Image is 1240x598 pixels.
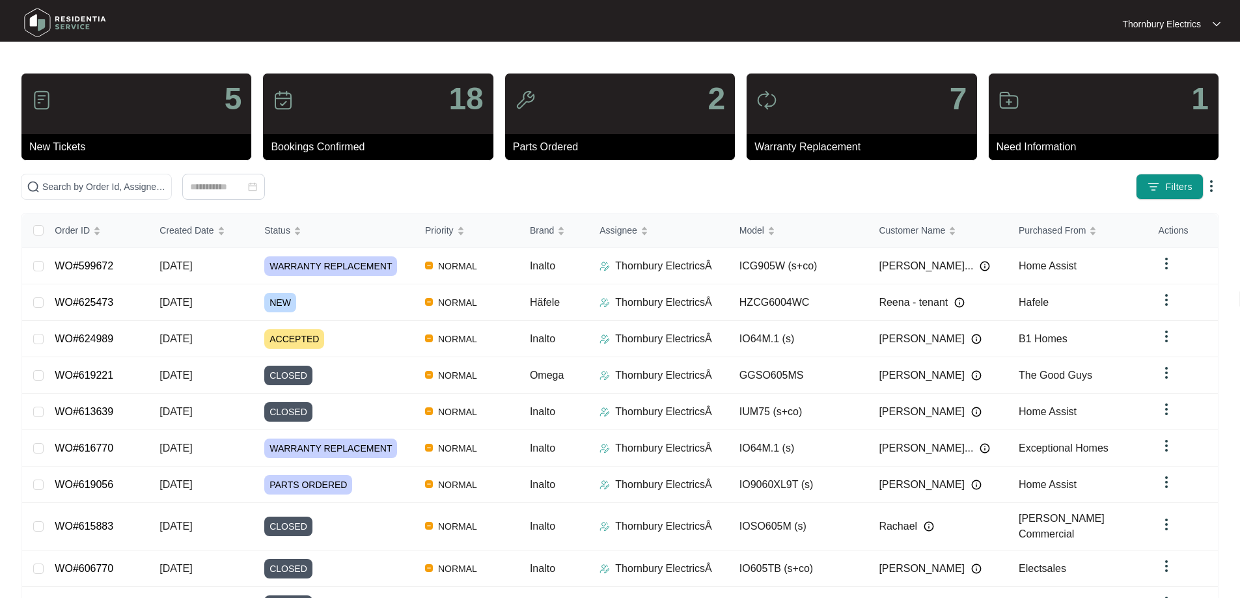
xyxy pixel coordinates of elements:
[425,522,433,530] img: Vercel Logo
[980,443,990,454] img: Info icon
[530,479,555,490] span: Inalto
[599,407,610,417] img: Assigner Icon
[55,370,113,381] a: WO#619221
[599,334,610,344] img: Assigner Icon
[264,559,312,578] span: CLOSED
[971,564,982,574] img: Info icon
[425,334,433,342] img: Vercel Logo
[615,295,712,310] p: Thornbury ElectricsÂ
[513,139,735,155] p: Parts Ordered
[754,139,976,155] p: Warranty Replacement
[425,480,433,488] img: Vercel Logo
[615,477,712,493] p: Thornbury ElectricsÂ
[615,519,712,534] p: Thornbury ElectricsÂ
[1159,329,1174,344] img: dropdown arrow
[599,521,610,532] img: Assigner Icon
[20,3,111,42] img: residentia service logo
[729,357,869,394] td: GGSO605MS
[425,444,433,452] img: Vercel Logo
[55,563,113,574] a: WO#606770
[1019,333,1068,344] span: B1 Homes
[1136,174,1204,200] button: filter iconFilters
[1159,474,1174,490] img: dropdown arrow
[1019,223,1086,238] span: Purchased From
[264,223,290,238] span: Status
[448,83,483,115] p: 18
[433,368,482,383] span: NORMAL
[879,561,965,577] span: [PERSON_NAME]
[879,519,917,534] span: Rachael
[756,90,777,111] img: icon
[31,90,52,111] img: icon
[264,402,312,422] span: CLOSED
[530,521,555,532] span: Inalto
[530,563,555,574] span: Inalto
[159,521,192,532] span: [DATE]
[739,223,764,238] span: Model
[1159,438,1174,454] img: dropdown arrow
[159,406,192,417] span: [DATE]
[615,441,712,456] p: Thornbury ElectricsÂ
[425,407,433,415] img: Vercel Logo
[729,550,869,587] td: IO605TB (s+co)
[1019,260,1077,271] span: Home Assist
[433,404,482,420] span: NORMAL
[729,248,869,284] td: ICG905W (s+co)
[599,223,637,238] span: Assignee
[515,90,536,111] img: icon
[42,180,166,194] input: Search by Order Id, Assignee Name, Customer Name, Brand and Model
[530,297,560,308] span: Häfele
[924,521,934,532] img: Info icon
[159,370,192,381] span: [DATE]
[1019,442,1109,454] span: Exceptional Homes
[433,561,482,577] span: NORMAL
[1019,406,1077,417] span: Home Assist
[55,479,113,490] a: WO#619056
[879,477,965,493] span: [PERSON_NAME]
[729,467,869,503] td: IO9060XL9T (s)
[55,442,113,454] a: WO#616770
[55,223,90,238] span: Order ID
[55,406,113,417] a: WO#613639
[1122,18,1201,31] p: Thornbury Electrics
[1165,180,1192,194] span: Filters
[1159,365,1174,381] img: dropdown arrow
[954,297,965,308] img: Info icon
[879,368,965,383] span: [PERSON_NAME]
[159,442,192,454] span: [DATE]
[1159,292,1174,308] img: dropdown arrow
[425,371,433,379] img: Vercel Logo
[433,477,482,493] span: NORMAL
[589,213,729,248] th: Assignee
[1008,213,1148,248] th: Purchased From
[55,260,113,271] a: WO#599672
[264,293,296,312] span: NEW
[264,256,397,276] span: WARRANTY REPLACEMENT
[599,297,610,308] img: Assigner Icon
[530,223,554,238] span: Brand
[599,443,610,454] img: Assigner Icon
[971,334,982,344] img: Info icon
[599,480,610,490] img: Assigner Icon
[1147,180,1160,193] img: filter icon
[425,298,433,306] img: Vercel Logo
[264,366,312,385] span: CLOSED
[615,258,712,274] p: Thornbury ElectricsÂ
[29,139,251,155] p: New Tickets
[159,223,214,238] span: Created Date
[599,564,610,574] img: Assigner Icon
[879,223,945,238] span: Customer Name
[615,561,712,577] p: Thornbury ElectricsÂ
[615,331,712,347] p: Thornbury ElectricsÂ
[433,519,482,534] span: NORMAL
[599,261,610,271] img: Assigner Icon
[271,139,493,155] p: Bookings Confirmed
[530,406,555,417] span: Inalto
[433,441,482,456] span: NORMAL
[729,213,869,248] th: Model
[519,213,589,248] th: Brand
[264,517,312,536] span: CLOSED
[999,90,1019,111] img: icon
[44,213,149,248] th: Order ID
[27,180,40,193] img: search-icon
